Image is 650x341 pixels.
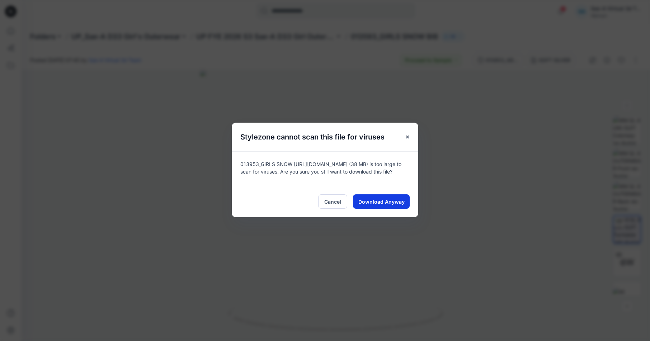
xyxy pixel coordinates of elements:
button: Close [401,131,414,143]
button: Cancel [318,194,347,209]
div: 013953_GIRLS SNOW [URL][DOMAIN_NAME] (38 MB) is too large to scan for viruses. Are you sure you s... [232,151,418,186]
span: Download Anyway [358,198,405,205]
button: Download Anyway [353,194,410,209]
span: Cancel [324,198,341,205]
h5: Stylezone cannot scan this file for viruses [232,123,393,151]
